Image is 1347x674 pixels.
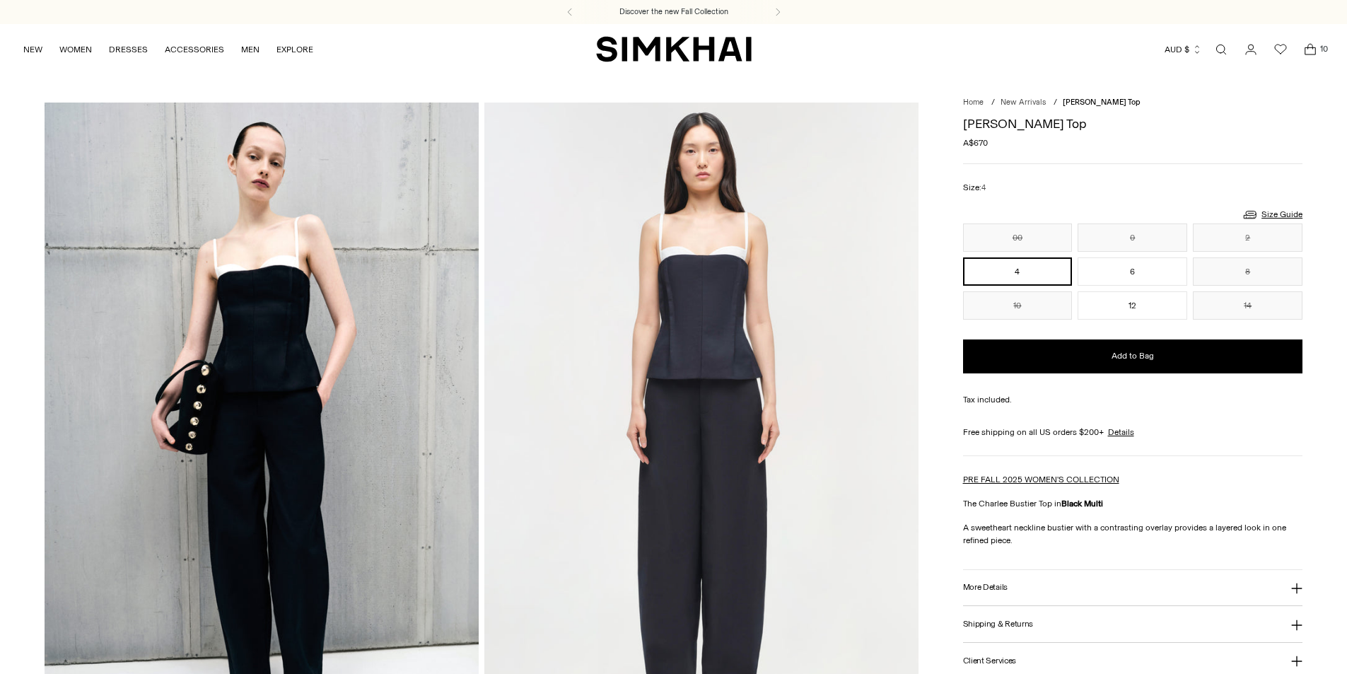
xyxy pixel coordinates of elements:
[963,136,988,149] span: A$670
[963,497,1303,510] p: The Charlee Bustier Top in
[165,34,224,65] a: ACCESSORIES
[1296,35,1324,64] a: Open cart modal
[596,35,752,63] a: SIMKHAI
[963,339,1303,373] button: Add to Bag
[1078,291,1187,320] button: 12
[1112,350,1154,362] span: Add to Bag
[1078,223,1187,252] button: 0
[963,223,1073,252] button: 00
[1108,426,1134,438] a: Details
[981,183,986,192] span: 4
[963,656,1017,666] h3: Client Services
[1242,206,1302,223] a: Size Guide
[963,257,1073,286] button: 4
[1237,35,1265,64] a: Go to the account page
[963,426,1303,438] div: Free shipping on all US orders $200+
[241,34,260,65] a: MEN
[963,521,1303,547] p: A sweetheart neckline bustier with a contrasting overlay provides a layered look in one refined p...
[963,117,1303,130] h1: [PERSON_NAME] Top
[963,475,1119,484] a: PRE FALL 2025 WOMEN'S COLLECTION
[23,34,42,65] a: NEW
[59,34,92,65] a: WOMEN
[1054,97,1057,109] div: /
[1193,257,1302,286] button: 8
[963,583,1008,592] h3: More Details
[1063,98,1141,107] span: [PERSON_NAME] Top
[276,34,313,65] a: EXPLORE
[991,97,995,109] div: /
[1078,257,1187,286] button: 6
[963,291,1073,320] button: 10
[963,570,1303,606] button: More Details
[963,393,1303,406] div: Tax included.
[963,620,1034,629] h3: Shipping & Returns
[963,98,984,107] a: Home
[963,181,986,194] label: Size:
[1317,42,1330,55] span: 10
[1193,223,1302,252] button: 2
[1001,98,1046,107] a: New Arrivals
[1165,34,1202,65] button: AUD $
[963,97,1303,109] nav: breadcrumbs
[963,606,1303,642] button: Shipping & Returns
[1193,291,1302,320] button: 14
[1266,35,1295,64] a: Wishlist
[1061,499,1103,509] strong: Black Multi
[1207,35,1235,64] a: Open search modal
[109,34,148,65] a: DRESSES
[619,6,728,18] a: Discover the new Fall Collection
